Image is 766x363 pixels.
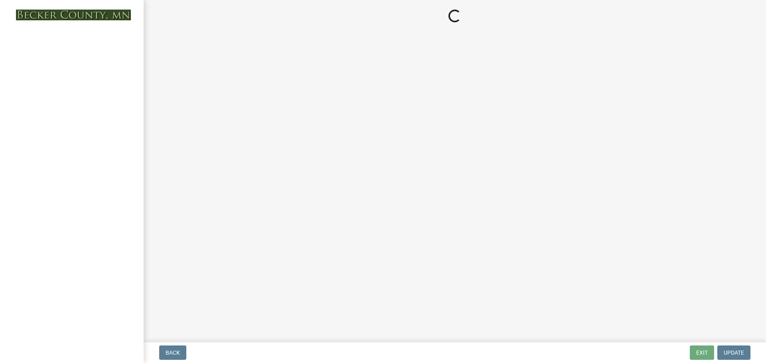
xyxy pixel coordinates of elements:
button: Update [717,345,750,360]
span: Back [166,349,180,356]
button: Exit [690,345,714,360]
img: Becker County, Minnesota [16,10,131,20]
span: Update [724,349,744,356]
button: Back [159,345,186,360]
